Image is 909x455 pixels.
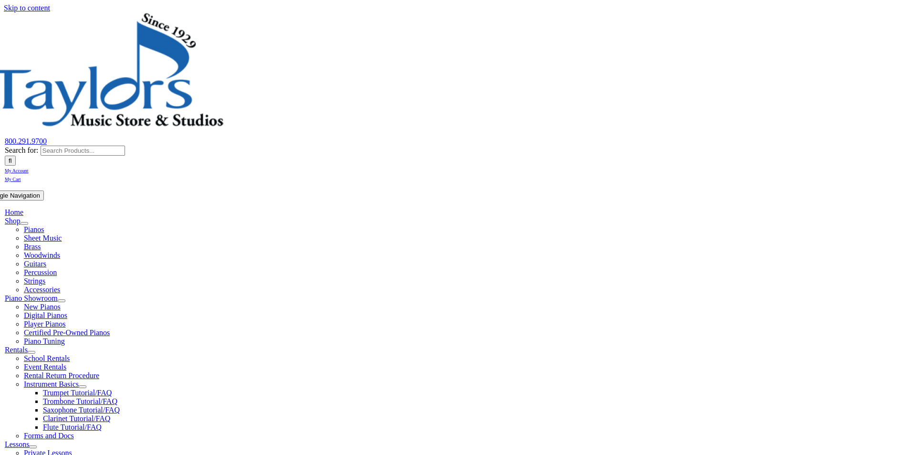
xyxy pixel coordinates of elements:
[58,299,65,302] button: Open submenu of Piano Showroom
[43,423,102,431] a: Flute Tutorial/FAQ
[43,389,112,397] a: Trumpet Tutorial/FAQ
[5,208,23,216] a: Home
[43,414,111,423] a: Clarinet Tutorial/FAQ
[43,397,117,405] a: Trombone Tutorial/FAQ
[5,440,30,448] a: Lessons
[4,4,50,12] a: Skip to content
[29,445,37,448] button: Open submenu of Lessons
[24,311,67,319] a: Digital Pianos
[24,251,60,259] a: Woodwinds
[24,337,65,345] a: Piano Tuning
[24,303,61,311] a: New Pianos
[79,385,86,388] button: Open submenu of Instrument Basics
[24,260,46,268] a: Guitars
[24,286,60,294] a: Accessories
[24,432,74,440] a: Forms and Docs
[24,354,70,362] a: School Rentals
[5,174,21,182] a: My Cart
[24,234,62,242] a: Sheet Music
[5,346,28,354] a: Rentals
[24,277,45,285] a: Strings
[5,294,58,302] a: Piano Showroom
[24,380,79,388] a: Instrument Basics
[24,363,66,371] a: Event Rentals
[5,177,21,182] span: My Cart
[5,168,29,173] span: My Account
[28,351,35,354] button: Open submenu of Rentals
[21,222,28,225] button: Open submenu of Shop
[5,166,29,174] a: My Account
[24,328,110,337] a: Certified Pre-Owned Pianos
[24,225,44,233] a: Pianos
[24,243,41,251] a: Brass
[5,217,21,225] a: Shop
[5,146,39,154] span: Search for:
[24,371,99,380] a: Rental Return Procedure
[43,406,120,414] a: Saxophone Tutorial/FAQ
[41,146,125,156] input: Search Products...
[5,137,47,145] a: 800.291.9700
[24,320,66,328] a: Player Pianos
[5,156,16,166] input: Search
[24,268,57,276] a: Percussion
